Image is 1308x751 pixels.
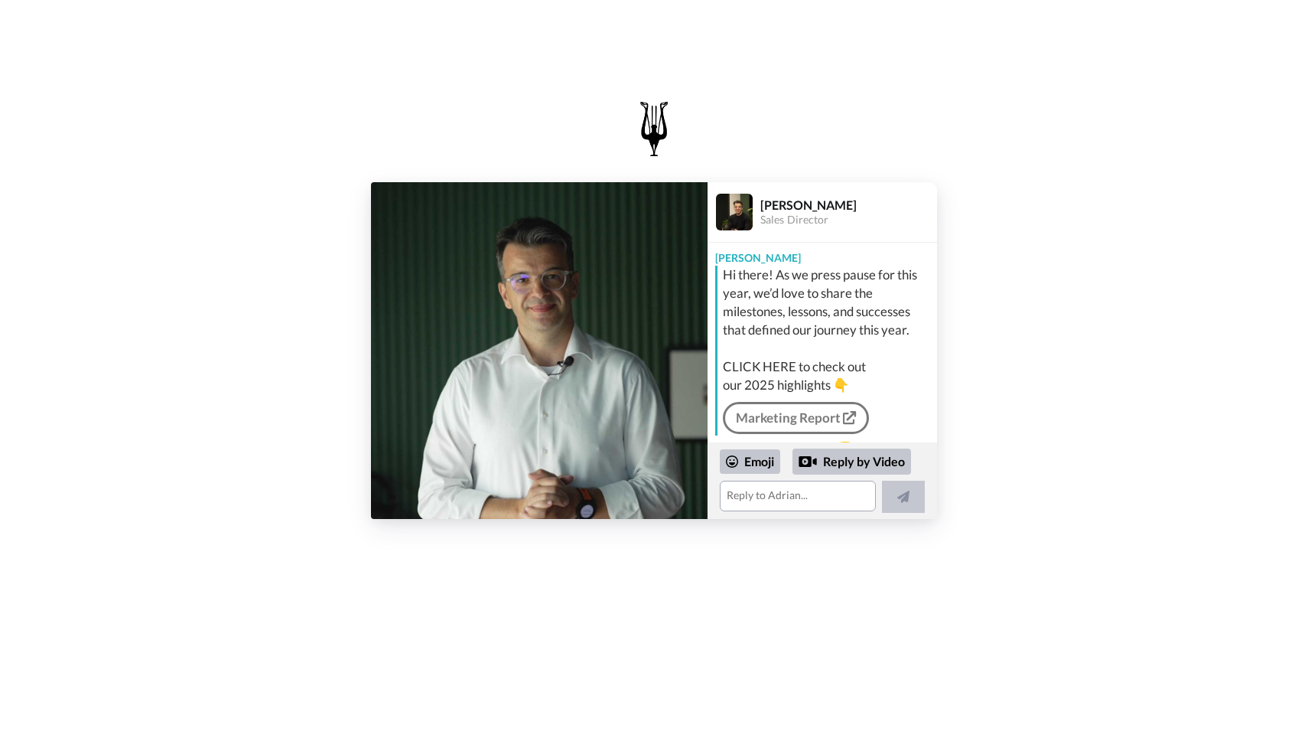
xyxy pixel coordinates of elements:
a: Marketing Report [723,402,869,434]
div: Send [PERSON_NAME] a reply. [708,442,937,498]
div: [PERSON_NAME] [760,198,936,212]
div: Emoji [720,449,780,474]
div: Hi there! As we press pause for this year, we’d love to share the milestones, lessons, and succes... [723,266,933,394]
div: Reply by Video [799,452,817,471]
img: 5c2989eb-63a4-4606-930a-7310cab3b042-thumb.jpg [371,182,708,519]
img: logo [623,98,685,159]
div: Reply by Video [792,449,911,475]
img: Profile Image [716,194,753,230]
div: Sales Director [760,214,936,227]
img: message.svg [789,442,856,472]
div: [PERSON_NAME] [708,243,937,266]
